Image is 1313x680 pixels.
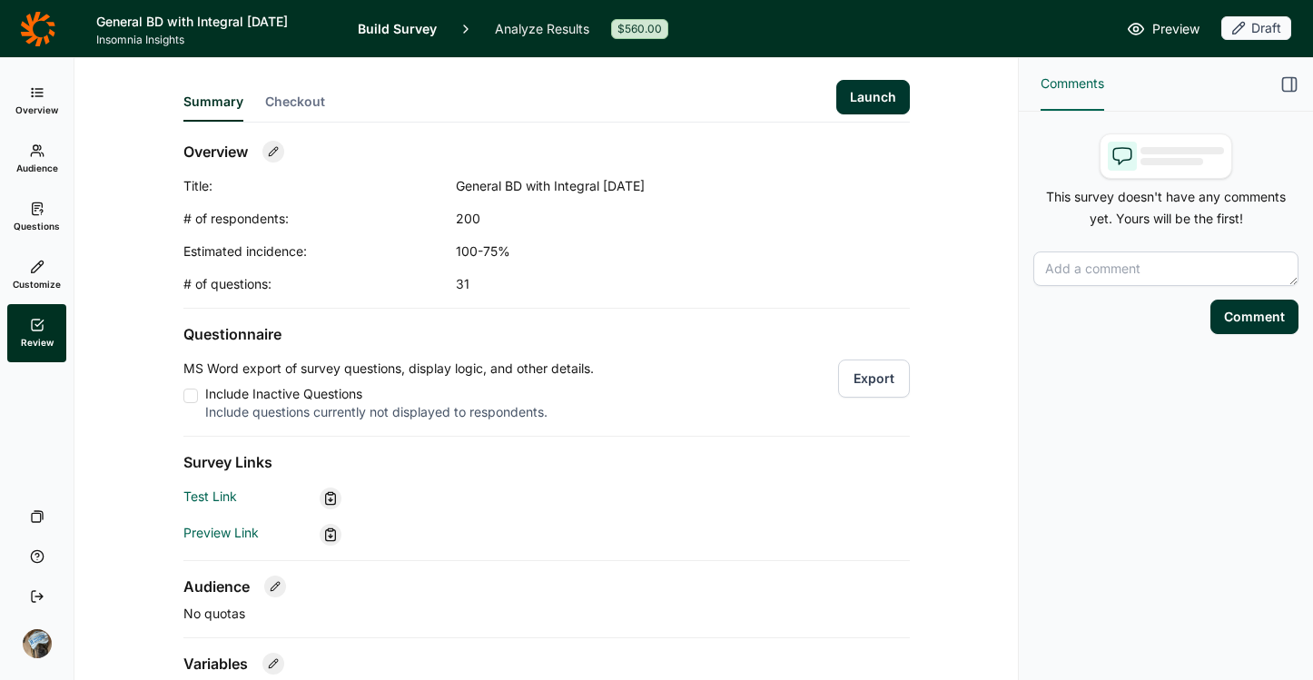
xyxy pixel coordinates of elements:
[7,130,66,188] a: Audience
[96,11,336,33] h1: General BD with Integral [DATE]
[1033,186,1298,230] p: This survey doesn't have any comments yet. Yours will be the first!
[183,177,456,195] div: Title:
[14,220,60,232] span: Questions
[183,323,910,345] h2: Questionnaire
[183,242,456,261] div: Estimated incidence:
[320,524,341,546] div: Copy link
[1210,300,1298,334] button: Comment
[183,653,248,675] h2: Variables
[320,488,341,509] div: Copy link
[183,488,237,504] a: Test Link
[13,278,61,291] span: Customize
[205,403,594,421] div: Include questions currently not displayed to respondents.
[1221,16,1291,42] button: Draft
[183,210,456,228] div: # of respondents:
[456,177,819,195] div: General BD with Integral [DATE]
[836,80,910,114] button: Launch
[1041,58,1104,111] button: Comments
[611,19,668,39] div: $560.00
[7,246,66,304] a: Customize
[456,210,819,228] div: 200
[7,72,66,130] a: Overview
[183,605,910,623] p: No quotas
[456,275,819,293] div: 31
[183,576,250,597] h2: Audience
[183,451,910,473] h2: Survey Links
[838,360,910,398] button: Export
[23,629,52,658] img: ocn8z7iqvmiiaveqkfqd.png
[7,304,66,362] a: Review
[1152,18,1199,40] span: Preview
[265,93,325,111] span: Checkout
[183,275,456,293] div: # of questions:
[183,93,243,122] button: Summary
[183,525,259,540] a: Preview Link
[205,385,594,403] div: Include Inactive Questions
[16,162,58,174] span: Audience
[21,336,54,349] span: Review
[183,360,594,378] p: MS Word export of survey questions, display logic, and other details.
[456,242,819,261] div: 100-75%
[15,103,58,116] span: Overview
[7,188,66,246] a: Questions
[96,33,336,47] span: Insomnia Insights
[1127,18,1199,40] a: Preview
[1221,16,1291,40] div: Draft
[183,141,248,163] h2: Overview
[1041,73,1104,94] span: Comments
